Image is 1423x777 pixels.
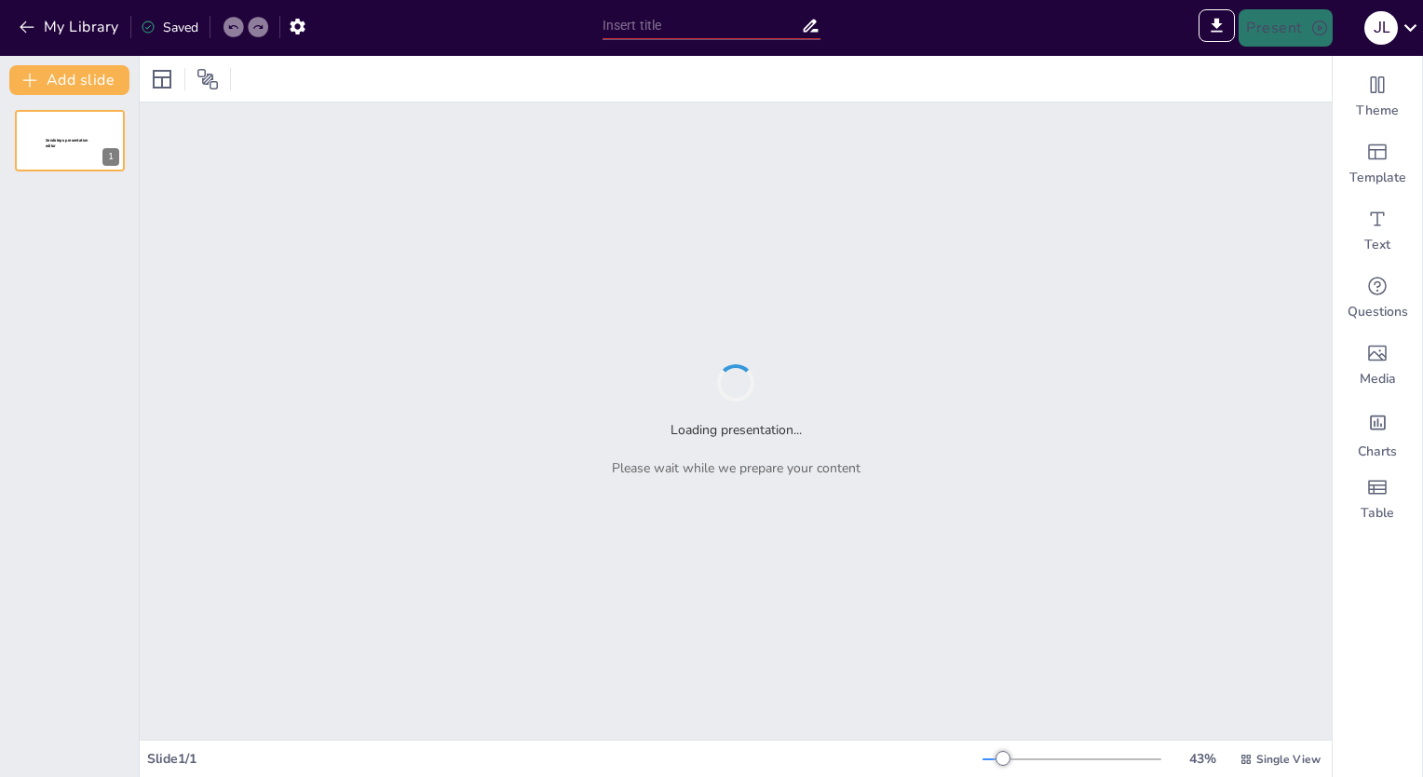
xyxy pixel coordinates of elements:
h2: Loading presentation... [671,420,802,440]
span: Charts [1358,443,1397,461]
div: J L [1364,11,1398,45]
span: Media [1360,370,1396,388]
button: Present [1239,9,1332,47]
div: Add text boxes [1333,198,1422,265]
p: Please wait while we prepare your content [612,458,861,478]
span: Text [1364,236,1390,254]
span: Template [1349,169,1406,187]
button: J L [1364,9,1398,47]
div: Add ready made slides [1333,130,1422,198]
div: Change the overall theme [1333,63,1422,130]
div: Add a table [1333,466,1422,533]
div: Saved [141,18,198,37]
div: Slide 1 / 1 [147,749,983,769]
button: Add slide [9,65,129,95]
div: Add images, graphics, shapes or video [1333,332,1422,399]
div: Add charts and graphs [1333,399,1422,466]
span: Export to PowerPoint [1199,9,1235,47]
span: Single View [1256,751,1321,768]
input: Insert title [603,12,802,39]
div: 43 % [1180,749,1225,769]
div: Layout [147,64,177,94]
span: Sendsteps presentation editor [46,138,88,148]
span: Table [1361,504,1394,523]
div: Get real-time input from your audience [1333,265,1422,332]
div: 1 [102,148,119,166]
span: Position [197,68,219,90]
div: 1 [15,110,125,171]
span: Theme [1356,102,1399,120]
span: Questions [1348,303,1408,321]
button: My Library [14,12,127,42]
